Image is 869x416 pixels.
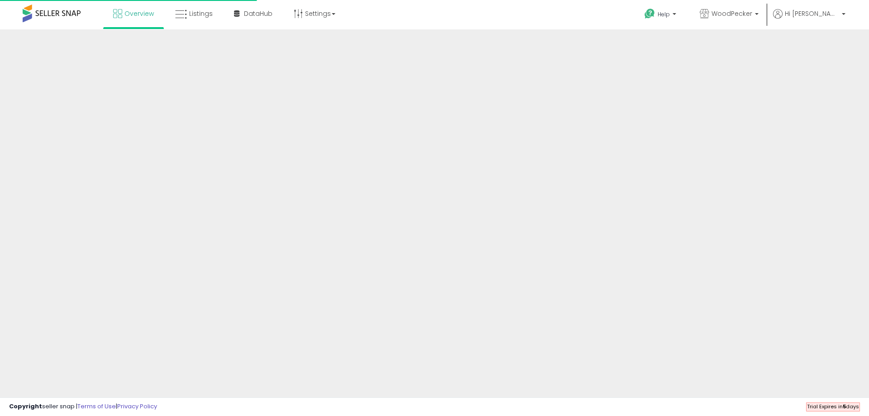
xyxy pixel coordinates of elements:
a: Hi [PERSON_NAME] [773,9,845,29]
span: Hi [PERSON_NAME] [785,9,839,18]
div: seller snap | | [9,402,157,411]
a: Privacy Policy [117,402,157,411]
a: Help [637,1,685,29]
a: Terms of Use [77,402,116,411]
span: Help [658,10,670,18]
span: WoodPecker [711,9,752,18]
span: Listings [189,9,213,18]
span: DataHub [244,9,272,18]
b: 5 [843,403,846,410]
strong: Copyright [9,402,42,411]
i: Get Help [644,8,655,19]
span: Overview [124,9,154,18]
span: Trial Expires in days [807,403,859,410]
